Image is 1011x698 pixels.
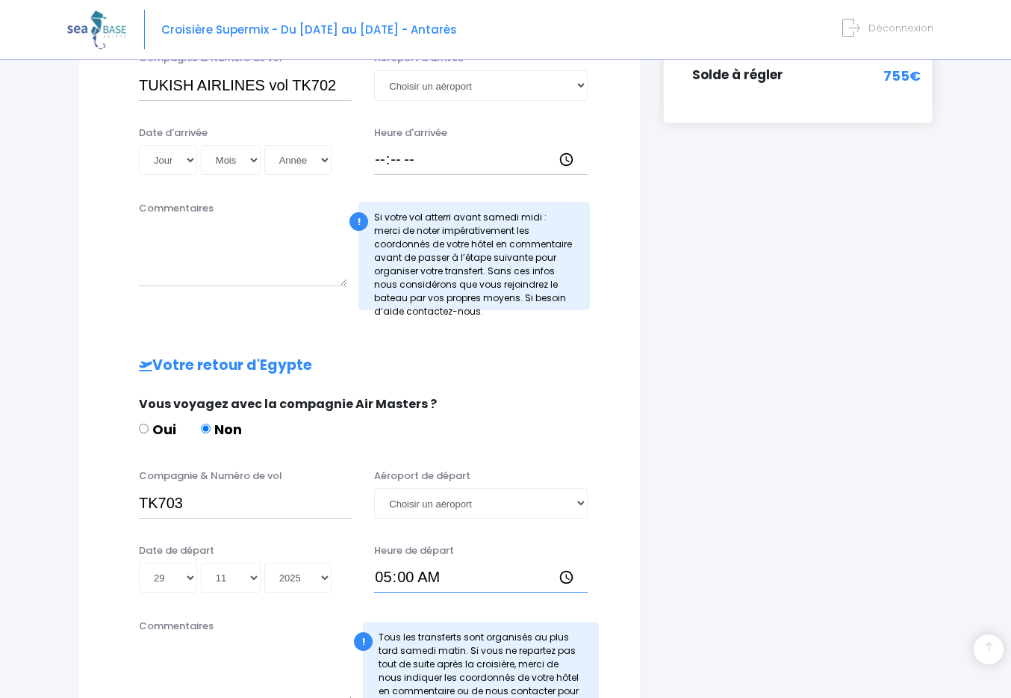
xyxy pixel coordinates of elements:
label: Heure de départ [374,543,454,558]
span: Vous voyagez avec la compagnie Air Masters ? [139,395,437,413]
label: Commentaires [139,201,214,216]
label: Compagnie & Numéro de vol [139,469,282,484]
label: Aéroport de départ [374,469,470,484]
span: Solde à régler [692,66,783,84]
label: Oui [139,419,176,439]
span: Croisière Supermix - Du [DATE] au [DATE] - Antarès [161,22,457,37]
label: Commentaires [139,619,214,634]
label: Heure d'arrivée [374,126,447,140]
input: Non [201,424,211,433]
label: Date d'arrivée [139,126,208,140]
label: Non [201,419,242,439]
label: Date de départ [139,543,214,558]
span: 755€ [883,66,921,86]
div: Si votre vol atterri avant samedi midi : merci de noter impérativement les coordonnés de votre hô... [358,202,589,310]
h2: Votre retour d'Egypte [109,357,610,374]
div: ! [349,212,368,231]
input: Oui [139,424,149,433]
span: Déconnexion [868,21,933,35]
div: ! [354,632,373,651]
